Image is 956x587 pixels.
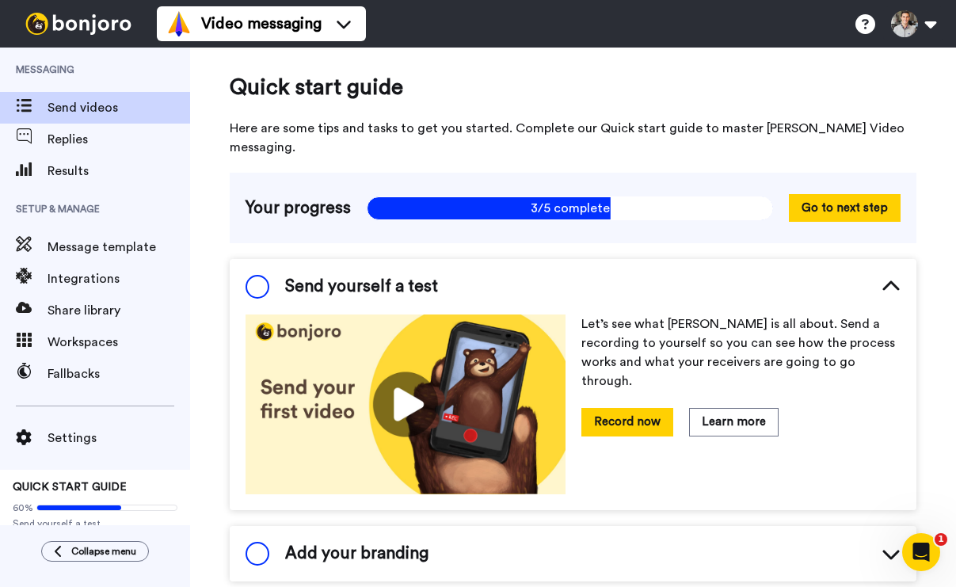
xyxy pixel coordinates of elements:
[789,194,901,222] button: Go to next step
[41,541,149,562] button: Collapse menu
[48,269,190,288] span: Integrations
[230,119,916,157] span: Here are some tips and tasks to get you started. Complete our Quick start guide to master [PERSON...
[13,501,33,514] span: 60%
[48,238,190,257] span: Message template
[48,333,190,352] span: Workspaces
[48,429,190,448] span: Settings
[581,314,901,391] p: Let’s see what [PERSON_NAME] is all about. Send a recording to yourself so you can see how the pr...
[230,71,916,103] span: Quick start guide
[935,533,947,546] span: 1
[902,533,940,571] iframe: Intercom live chat
[48,130,190,149] span: Replies
[48,98,190,117] span: Send videos
[581,408,673,436] button: Record now
[13,517,177,530] span: Send yourself a test
[166,11,192,36] img: vm-color.svg
[367,196,773,220] span: 3/5 complete
[48,162,190,181] span: Results
[48,364,190,383] span: Fallbacks
[689,408,779,436] button: Learn more
[201,13,322,35] span: Video messaging
[19,13,138,35] img: bj-logo-header-white.svg
[13,482,127,493] span: QUICK START GUIDE
[285,542,428,566] span: Add your branding
[71,545,136,558] span: Collapse menu
[285,275,438,299] span: Send yourself a test
[246,314,566,494] img: 178eb3909c0dc23ce44563bdb6dc2c11.jpg
[48,301,190,320] span: Share library
[246,196,351,220] span: Your progress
